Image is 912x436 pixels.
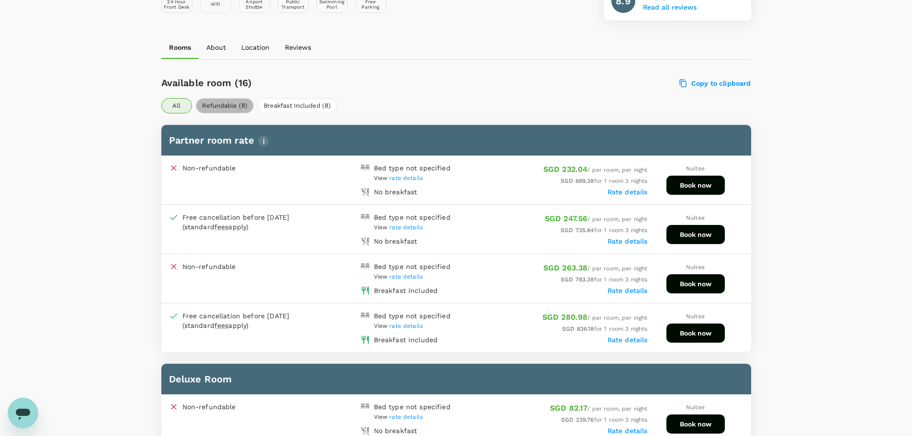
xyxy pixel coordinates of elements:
[374,187,417,197] div: No breakfast
[374,236,417,246] div: No breakfast
[182,212,312,232] div: Free cancellation before [DATE] (standard apply)
[374,311,450,321] div: Bed type not specified
[241,43,270,52] p: Location
[374,262,450,271] div: Bed type not specified
[608,287,648,294] label: Rate details
[374,273,423,280] span: View
[608,336,648,344] label: Rate details
[389,414,423,420] span: rate details
[374,414,423,420] span: View
[360,212,370,222] img: double-bed-icon
[686,264,705,270] span: Nuitee
[561,416,647,423] span: for 1 room 3 nights
[561,227,647,234] span: for 1 room 3 nights
[686,214,705,221] span: Nuitee
[543,165,588,174] span: SGD 232.04
[169,371,743,387] h6: Deluxe Room
[666,274,725,293] button: Book now
[389,323,423,329] span: rate details
[545,216,648,223] span: / per room, per night
[169,133,743,148] h6: Partner room rate
[608,427,648,435] label: Rate details
[561,276,594,283] span: SGD 783.38
[161,75,504,90] h6: Available room (16)
[214,322,229,329] span: fees
[182,402,236,412] p: Non-refundable
[686,165,705,172] span: Nuitee
[550,405,648,412] span: / per room, per night
[182,311,312,330] div: Free cancellation before [DATE] (standard apply)
[182,163,236,173] p: Non-refundable
[374,426,417,436] div: No breakfast
[666,176,725,195] button: Book now
[374,212,450,222] div: Bed type not specified
[561,416,594,423] span: SGD 239.76
[666,225,725,244] button: Book now
[686,404,705,411] span: Nuitee
[562,325,594,332] span: SGD 836.18
[182,262,236,271] p: Non-refundable
[360,163,370,173] img: double-bed-icon
[374,335,438,345] div: Breakfast included
[543,265,648,272] span: / per room, per night
[360,402,370,412] img: double-bed-icon
[562,325,647,332] span: for 1 room 3 nights
[374,402,450,412] div: Bed type not specified
[561,276,647,283] span: for 1 room 3 nights
[360,262,370,271] img: double-bed-icon
[643,4,697,11] button: Read all reviews
[374,286,438,295] div: Breakfast included
[542,313,588,322] span: SGD 280.98
[561,178,594,184] span: SGD 689.38
[374,323,423,329] span: View
[169,43,191,52] p: Rooms
[608,188,648,196] label: Rate details
[8,398,38,428] iframe: Button to launch messaging window
[686,313,705,320] span: Nuitee
[258,135,269,146] img: info-tooltip-icon
[374,175,423,181] span: View
[196,98,254,113] button: Refundable (8)
[360,311,370,321] img: double-bed-icon
[666,324,725,343] button: Book now
[680,79,751,88] label: Copy to clipboard
[542,314,648,321] span: / per room, per night
[206,43,226,52] p: About
[550,403,587,413] span: SGD 82.17
[666,414,725,434] button: Book now
[389,175,423,181] span: rate details
[561,178,647,184] span: for 1 room 3 nights
[389,273,423,280] span: rate details
[211,1,221,7] div: Wifi
[543,167,648,173] span: / per room, per night
[543,263,588,272] span: SGD 263.38
[374,163,450,173] div: Bed type not specified
[561,227,594,234] span: SGD 735.84
[545,214,588,223] span: SGD 247.56
[608,237,648,245] label: Rate details
[374,224,423,231] span: View
[161,98,192,113] button: All
[389,224,423,231] span: rate details
[258,98,337,113] button: Breakfast Included (8)
[214,223,229,231] span: fees
[285,43,311,52] p: Reviews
